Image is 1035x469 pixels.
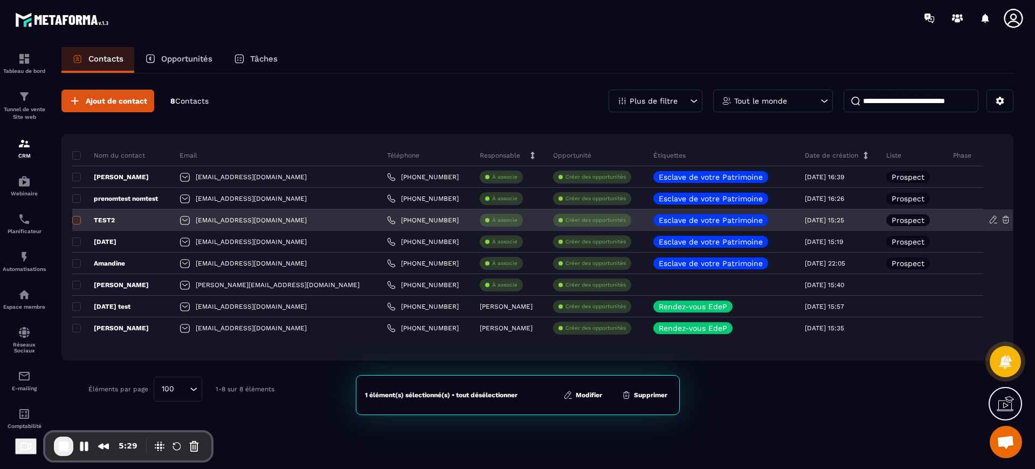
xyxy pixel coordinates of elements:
[216,385,274,393] p: 1-8 sur 8 éléments
[72,302,130,311] p: [DATE] test
[659,238,763,246] p: Esclave de votre Patrimoine
[886,151,901,160] p: Liste
[3,153,46,159] p: CRM
[134,47,223,73] a: Opportunités
[154,377,202,402] div: Search for option
[3,304,46,310] p: Espace membre
[61,47,134,73] a: Contacts
[492,238,517,246] p: À associe
[18,407,31,420] img: accountant
[387,259,459,268] a: [PHONE_NUMBER]
[805,281,844,289] p: [DATE] 15:40
[250,54,278,64] p: Tâches
[18,370,31,383] img: email
[72,281,149,289] p: [PERSON_NAME]
[170,96,209,106] p: 8
[180,151,197,160] p: Email
[387,194,459,203] a: [PHONE_NUMBER]
[18,250,31,263] img: automations
[3,167,46,205] a: automationsautomationsWebinaire
[3,205,46,242] a: schedulerschedulerPlanificateur
[805,151,858,160] p: Date de création
[3,362,46,399] a: emailemailE-mailing
[72,216,115,225] p: TEST2
[480,303,533,310] p: [PERSON_NAME]
[3,106,46,121] p: Tunnel de vente Site web
[3,266,46,272] p: Automatisations
[734,97,787,105] p: Tout le monde
[387,324,459,332] a: [PHONE_NUMBER]
[3,399,46,437] a: accountantaccountantComptabilité
[565,195,626,202] p: Créer des opportunités
[72,237,116,246] p: [DATE]
[387,151,419,160] p: Téléphone
[892,238,924,246] p: Prospect
[3,385,46,391] p: E-mailing
[72,173,149,181] p: [PERSON_NAME]
[492,173,517,181] p: À associe
[158,383,178,395] span: 100
[88,385,148,393] p: Éléments par page
[492,216,517,224] p: À associe
[387,302,459,311] a: [PHONE_NUMBER]
[3,82,46,129] a: formationformationTunnel de vente Site web
[18,288,31,301] img: automations
[72,259,125,268] p: Amandine
[653,151,686,160] p: Étiquettes
[492,260,517,267] p: À associe
[990,426,1022,458] div: Ouvrir le chat
[88,54,123,64] p: Contacts
[3,228,46,234] p: Planificateur
[659,195,763,202] p: Esclave de votre Patrimoine
[387,173,459,181] a: [PHONE_NUMBER]
[178,383,187,395] input: Search for option
[3,242,46,280] a: automationsautomationsAutomatisations
[18,52,31,65] img: formation
[3,318,46,362] a: social-networksocial-networkRéseaux Sociaux
[805,303,844,310] p: [DATE] 15:57
[560,390,605,400] button: Modifier
[565,216,626,224] p: Créer des opportunités
[15,10,112,30] img: logo
[565,260,626,267] p: Créer des opportunités
[72,194,158,203] p: prenomtest nomtest
[659,324,727,332] p: Rendez-vous EdeP
[3,423,46,429] p: Comptabilité
[659,303,727,310] p: Rendez-vous EdeP
[480,324,533,332] p: [PERSON_NAME]
[18,213,31,226] img: scheduler
[565,238,626,246] p: Créer des opportunités
[387,216,459,225] a: [PHONE_NUMBER]
[553,151,591,160] p: Opportunité
[365,391,517,399] div: 1 élément(s) sélectionné(s) • tout désélectionner
[565,324,626,332] p: Créer des opportunités
[492,195,517,202] p: À associe
[18,90,31,103] img: formation
[953,151,971,160] p: Phase
[72,324,149,332] p: [PERSON_NAME]
[18,175,31,188] img: automations
[892,260,924,267] p: Prospect
[3,280,46,318] a: automationsautomationsEspace membre
[659,260,763,267] p: Esclave de votre Patrimoine
[3,68,46,74] p: Tableau de bord
[387,281,459,289] a: [PHONE_NUMBER]
[892,216,924,224] p: Prospect
[565,173,626,181] p: Créer des opportunités
[805,260,845,267] p: [DATE] 22:05
[3,129,46,167] a: formationformationCRM
[659,173,763,181] p: Esclave de votre Patrimoine
[805,173,844,181] p: [DATE] 16:39
[492,281,517,289] p: À associe
[892,173,924,181] p: Prospect
[805,324,844,332] p: [DATE] 15:35
[223,47,288,73] a: Tâches
[3,191,46,196] p: Webinaire
[18,137,31,150] img: formation
[61,90,154,112] button: Ajout de contact
[3,44,46,82] a: formationformationTableau de bord
[175,97,209,105] span: Contacts
[565,303,626,310] p: Créer des opportunités
[565,281,626,289] p: Créer des opportunités
[892,195,924,202] p: Prospect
